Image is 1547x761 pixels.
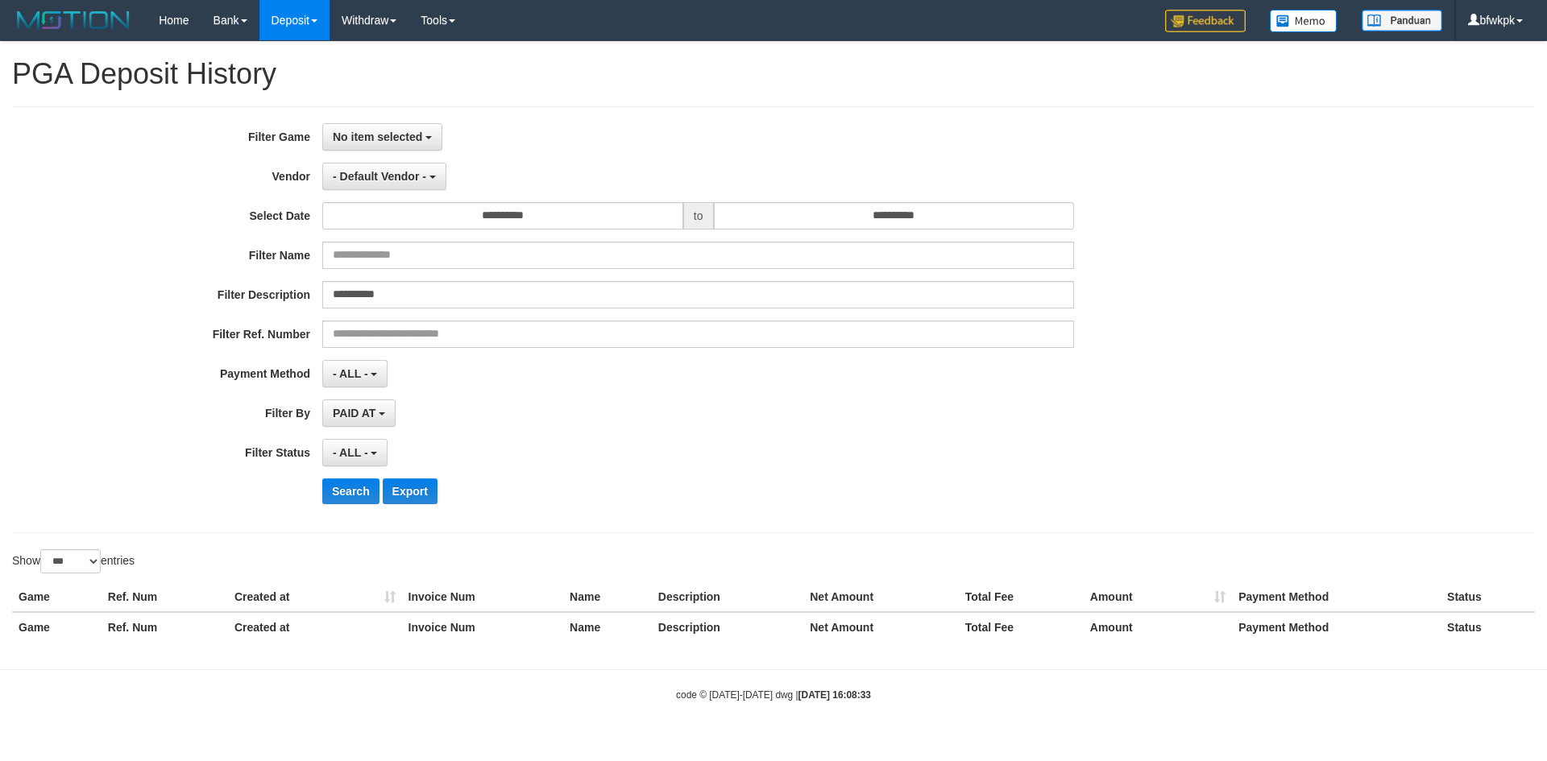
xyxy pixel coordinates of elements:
[102,612,228,642] th: Ref. Num
[652,612,803,642] th: Description
[563,582,652,612] th: Name
[959,612,1084,642] th: Total Fee
[676,689,871,701] small: code © [DATE]-[DATE] dwg |
[1441,612,1535,642] th: Status
[12,8,135,32] img: MOTION_logo.png
[12,582,102,612] th: Game
[1441,582,1535,612] th: Status
[803,582,958,612] th: Net Amount
[1084,582,1232,612] th: Amount
[102,582,228,612] th: Ref. Num
[959,582,1084,612] th: Total Fee
[803,612,958,642] th: Net Amount
[40,549,101,573] select: Showentries
[402,612,563,642] th: Invoice Num
[563,612,652,642] th: Name
[228,612,402,642] th: Created at
[1232,582,1441,612] th: Payment Method
[322,123,442,151] button: No item selected
[798,689,871,701] strong: [DATE] 16:08:33
[1232,612,1441,642] th: Payment Method
[1270,10,1338,32] img: Button%20Memo.svg
[333,130,422,143] span: No item selected
[1165,10,1246,32] img: Feedback.jpg
[322,399,396,427] button: PAID AT
[1362,10,1442,31] img: panduan.png
[322,163,446,190] button: - Default Vendor -
[402,582,563,612] th: Invoice Num
[228,582,402,612] th: Created at
[1084,612,1232,642] th: Amount
[12,549,135,573] label: Show entries
[333,170,426,183] span: - Default Vendor -
[322,360,388,387] button: - ALL -
[12,58,1535,90] h1: PGA Deposit History
[333,407,375,420] span: PAID AT
[383,478,438,504] button: Export
[333,367,368,380] span: - ALL -
[322,478,379,504] button: Search
[683,202,714,230] span: to
[333,446,368,459] span: - ALL -
[12,612,102,642] th: Game
[652,582,803,612] th: Description
[322,439,388,466] button: - ALL -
